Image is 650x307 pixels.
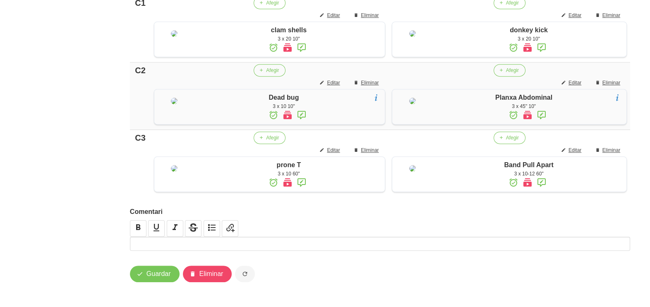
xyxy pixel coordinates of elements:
div: 3 x 20 10" [197,35,381,43]
button: Eliminar [590,77,627,89]
span: Editar [568,79,581,86]
span: Afegir [266,67,279,74]
div: 3 x 45" 10" [435,103,622,110]
button: Editar [556,144,588,156]
div: 3 x 10 10" [197,103,381,110]
button: Eliminar [590,9,627,22]
button: Editar [556,9,588,22]
button: Afegir [254,132,285,144]
img: 8ea60705-12ae-42e8-83e1-4ba62b1261d5%2Factivities%2F52778-band-pull-aparts-jpg.jpg [409,165,416,172]
span: Guardar [146,269,171,279]
button: Afegir [254,64,285,77]
span: Eliminar [361,146,379,154]
button: Eliminar [348,144,385,156]
button: Editar [314,144,346,156]
span: Eliminar [361,79,379,86]
div: 3 x 10-12 60" [435,170,622,177]
span: Editar [568,12,581,19]
span: Editar [327,146,340,154]
span: Editar [327,12,340,19]
button: Afegir [494,132,525,144]
img: 8ea60705-12ae-42e8-83e1-4ba62b1261d5%2Factivities%2F2092-dead-bug-jpg.jpg [171,98,177,104]
span: Dead bug [269,94,299,101]
button: Eliminar [348,9,385,22]
div: 3 x 10 60" [197,170,381,177]
button: Eliminar [348,77,385,89]
span: Band Pull Apart [504,161,553,168]
button: Editar [314,77,346,89]
button: Eliminar [183,266,232,282]
span: Eliminar [361,12,379,19]
button: Eliminar [590,144,627,156]
div: C2 [133,64,147,77]
img: 8ea60705-12ae-42e8-83e1-4ba62b1261d5%2Factivities%2F4417-planxa-abdominal-jpg.jpg [409,98,416,104]
span: Eliminar [602,146,620,154]
div: 3 x 20 10" [435,35,622,43]
img: 8ea60705-12ae-42e8-83e1-4ba62b1261d5%2Factivities%2Fdonkey-kicks.jpg [409,30,416,37]
span: Afegir [506,67,519,74]
button: Editar [314,9,346,22]
div: C3 [133,132,147,144]
span: Eliminar [602,12,620,19]
label: Comentari [130,207,630,217]
span: Afegir [266,134,279,142]
span: Editar [568,146,581,154]
span: Planxa Abdominal [495,94,552,101]
button: Editar [556,77,588,89]
img: 8ea60705-12ae-42e8-83e1-4ba62b1261d5%2Factivities%2Fprone%20T.jpg [171,165,177,172]
span: Eliminar [199,269,223,279]
span: Editar [327,79,340,86]
span: donkey kick [510,26,548,34]
img: 8ea60705-12ae-42e8-83e1-4ba62b1261d5%2Factivities%2Fclam%20shell.jpg [171,30,177,37]
span: Eliminar [602,79,620,86]
span: prone T [277,161,301,168]
span: Afegir [506,134,519,142]
span: clam shells [271,26,307,34]
button: Guardar [130,266,180,282]
button: Afegir [494,64,525,77]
